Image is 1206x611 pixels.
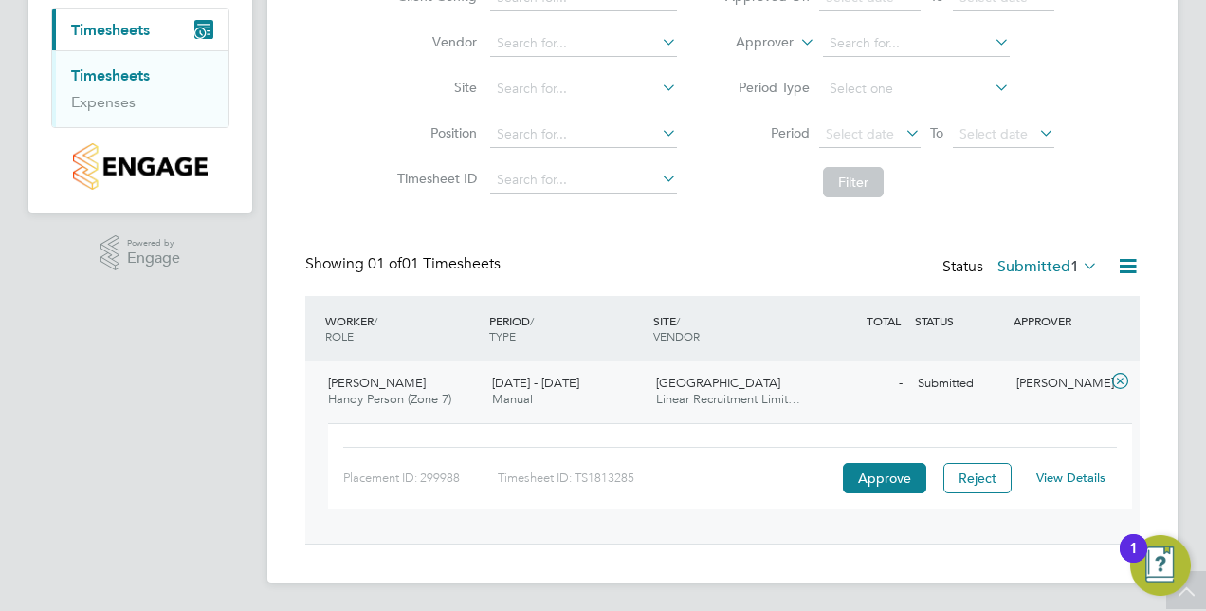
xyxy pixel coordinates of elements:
a: Timesheets [71,66,150,84]
div: WORKER [320,304,484,353]
span: Select date [826,125,894,142]
div: APPROVER [1009,304,1107,338]
span: 1 [1070,257,1079,276]
input: Search for... [490,121,677,148]
span: Linear Recruitment Limit… [656,391,800,407]
div: Showing [305,254,504,274]
a: Expenses [71,93,136,111]
a: View Details [1036,470,1105,486]
div: SITE [649,304,813,353]
input: Search for... [490,167,677,194]
div: Placement ID: 299988 [343,463,498,493]
span: Powered by [127,235,180,251]
span: [DATE] - [DATE] [492,375,579,391]
img: countryside-properties-logo-retina.png [73,143,207,190]
div: - [812,368,910,399]
div: Submitted [910,368,1009,399]
button: Reject [943,463,1012,493]
label: Submitted [997,257,1098,276]
button: Open Resource Center, 1 new notification [1130,535,1191,596]
label: Approver [708,33,794,52]
span: Handy Person (Zone 7) [328,391,451,407]
span: TYPE [489,328,516,343]
button: Approve [843,463,926,493]
span: VENDOR [653,328,700,343]
input: Search for... [490,30,677,57]
label: Period Type [724,79,810,96]
button: Timesheets [52,9,228,50]
input: Search for... [490,76,677,102]
div: Status [942,254,1102,281]
span: 01 Timesheets [368,254,501,273]
span: 01 of [368,254,402,273]
a: Go to home page [51,143,229,190]
label: Period [724,124,810,141]
label: Site [392,79,477,96]
span: / [374,313,377,328]
div: STATUS [910,304,1009,338]
label: Position [392,124,477,141]
div: 1 [1129,548,1138,573]
span: / [676,313,680,328]
span: ROLE [325,328,354,343]
span: Manual [492,391,533,407]
label: Timesheet ID [392,170,477,187]
input: Select one [823,76,1010,102]
span: [GEOGRAPHIC_DATA] [656,375,780,391]
input: Search for... [823,30,1010,57]
span: Timesheets [71,21,150,39]
div: [PERSON_NAME] [1009,368,1107,399]
span: [PERSON_NAME] [328,375,426,391]
div: PERIOD [484,304,649,353]
span: TOTAL [867,313,901,328]
div: Timesheet ID: TS1813285 [498,463,838,493]
span: Select date [959,125,1028,142]
span: Engage [127,250,180,267]
span: / [530,313,534,328]
button: Filter [823,167,884,197]
label: Vendor [392,33,477,50]
span: To [924,120,949,145]
a: Powered byEngage [100,235,181,271]
div: Timesheets [52,50,228,127]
